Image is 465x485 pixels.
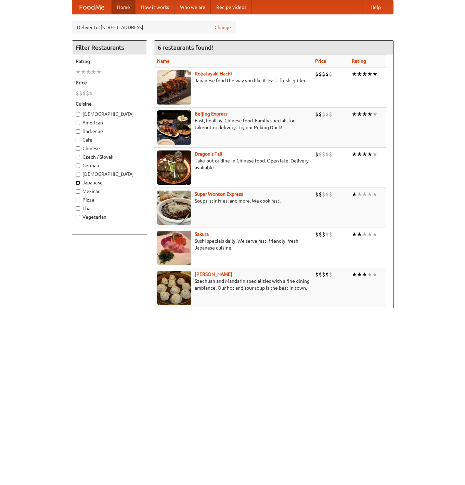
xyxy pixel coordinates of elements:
[325,70,329,78] li: $
[76,138,80,142] input: Cafe
[76,68,81,76] li: ★
[76,189,80,194] input: Mexican
[357,70,362,78] li: ★
[195,151,222,157] b: Dragon's Tail
[315,70,319,78] li: $
[76,119,143,126] label: American
[76,188,143,195] label: Mexican
[86,89,89,97] li: $
[315,191,319,198] li: $
[372,110,377,118] li: ★
[79,89,82,97] li: $
[315,150,319,158] li: $
[76,179,143,186] label: Japanese
[322,231,325,238] li: $
[195,71,232,76] a: Robatayaki Hachi
[195,231,209,237] a: Sakura
[76,163,80,168] input: German
[76,171,143,178] label: [DEMOGRAPHIC_DATA]
[357,271,362,278] li: ★
[325,271,329,278] li: $
[319,191,322,198] li: $
[76,128,143,135] label: Barbecue
[319,271,322,278] li: $
[76,198,80,202] input: Pizza
[157,77,310,84] p: Japanese food the way you like it. Fast, fresh, grilled.
[372,191,377,198] li: ★
[157,197,310,204] p: Soups, stir-fries, and more. We cook fast.
[315,58,326,64] a: Price
[135,0,175,14] a: How it works
[112,0,135,14] a: Home
[365,0,386,14] a: Help
[357,231,362,238] li: ★
[76,111,143,118] label: [DEMOGRAPHIC_DATA]
[195,111,228,117] a: Beijing Express
[319,150,322,158] li: $
[157,110,191,145] img: beijing.jpg
[352,271,357,278] li: ★
[372,70,377,78] li: ★
[322,271,325,278] li: $
[325,231,329,238] li: $
[76,146,80,151] input: Chinese
[367,110,372,118] li: ★
[76,121,80,125] input: American
[367,231,372,238] li: ★
[325,150,329,158] li: $
[157,271,191,305] img: shandong.jpg
[157,191,191,225] img: superwonton.jpg
[76,89,79,97] li: $
[89,89,93,97] li: $
[329,191,332,198] li: $
[76,162,143,169] label: German
[81,68,86,76] li: ★
[76,181,80,185] input: Japanese
[158,44,213,51] ng-pluralize: 6 restaurants found!
[357,110,362,118] li: ★
[76,215,80,219] input: Vegetarian
[325,191,329,198] li: $
[96,68,101,76] li: ★
[76,129,80,134] input: Barbecue
[76,145,143,152] label: Chinese
[319,70,322,78] li: $
[329,231,332,238] li: $
[76,100,143,107] h5: Cuisine
[76,196,143,203] label: Pizza
[157,231,191,265] img: sakura.jpg
[367,70,372,78] li: ★
[72,41,147,54] h4: Filter Restaurants
[357,191,362,198] li: ★
[322,110,325,118] li: $
[322,70,325,78] li: $
[91,68,96,76] li: ★
[352,231,357,238] li: ★
[76,205,143,212] label: Thai
[322,191,325,198] li: $
[157,150,191,185] img: dragon.jpg
[362,191,367,198] li: ★
[329,110,332,118] li: $
[215,24,231,31] a: Change
[352,58,366,64] a: Rating
[362,271,367,278] li: ★
[367,150,372,158] li: ★
[319,110,322,118] li: $
[76,58,143,65] h5: Rating
[367,271,372,278] li: ★
[76,154,143,160] label: Czech / Slovak
[195,271,232,277] b: [PERSON_NAME]
[329,70,332,78] li: $
[372,231,377,238] li: ★
[76,172,80,177] input: [DEMOGRAPHIC_DATA]
[82,89,86,97] li: $
[72,0,112,14] a: FoodMe
[329,150,332,158] li: $
[76,112,80,117] input: [DEMOGRAPHIC_DATA]
[195,191,243,197] a: Super Wonton Express
[362,70,367,78] li: ★
[352,110,357,118] li: ★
